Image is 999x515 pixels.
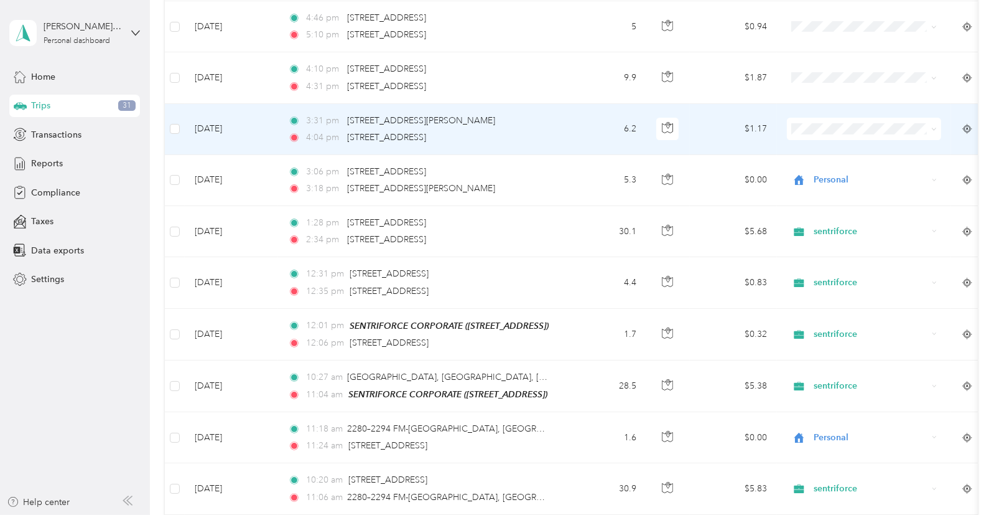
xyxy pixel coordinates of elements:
[31,244,84,257] span: Data exports
[185,1,278,52] td: [DATE]
[814,225,927,239] span: sentriforce
[347,183,495,194] span: [STREET_ADDRESS][PERSON_NAME]
[7,496,70,509] button: Help center
[814,276,927,290] span: sentriforce
[185,361,278,412] td: [DATE]
[690,412,777,463] td: $0.00
[185,309,278,361] td: [DATE]
[306,491,342,504] span: 11:06 am
[350,286,429,296] span: [STREET_ADDRESS]
[185,104,278,155] td: [DATE]
[185,463,278,514] td: [DATE]
[347,64,426,74] span: [STREET_ADDRESS]
[31,215,53,228] span: Taxes
[347,234,426,245] span: [STREET_ADDRESS]
[31,186,80,199] span: Compliance
[690,52,777,103] td: $1.87
[564,52,646,103] td: 9.9
[306,473,343,487] span: 10:20 am
[690,463,777,514] td: $5.83
[564,206,646,257] td: 30.1
[185,52,278,103] td: [DATE]
[306,131,342,144] span: 4:04 pm
[31,99,50,112] span: Trips
[347,12,426,23] span: [STREET_ADDRESS]
[306,422,342,436] span: 11:18 am
[350,338,429,348] span: [STREET_ADDRESS]
[306,371,342,384] span: 10:27 am
[347,29,426,40] span: [STREET_ADDRESS]
[306,319,344,333] span: 12:01 pm
[814,379,927,393] span: sentriforce
[350,321,549,331] span: SENTRIFORCE CORPORATE ([STREET_ADDRESS])
[347,115,495,126] span: [STREET_ADDRESS][PERSON_NAME]
[185,206,278,257] td: [DATE]
[814,328,927,341] span: sentriforce
[814,482,927,496] span: sentriforce
[690,1,777,52] td: $0.94
[564,1,646,52] td: 5
[44,37,110,45] div: Personal dashboard
[690,309,777,361] td: $0.32
[306,11,342,25] span: 4:46 pm
[185,257,278,308] td: [DATE]
[185,412,278,463] td: [DATE]
[31,157,63,170] span: Reports
[306,336,344,350] span: 12:06 pm
[347,372,626,382] span: [GEOGRAPHIC_DATA], [GEOGRAPHIC_DATA], [GEOGRAPHIC_DATA]
[347,132,426,143] span: [STREET_ADDRESS]
[347,217,426,228] span: [STREET_ADDRESS]
[348,440,427,451] span: [STREET_ADDRESS]
[306,439,343,453] span: 11:24 am
[348,475,427,485] span: [STREET_ADDRESS]
[690,257,777,308] td: $0.83
[564,309,646,361] td: 1.7
[814,431,927,445] span: Personal
[306,233,342,247] span: 2:34 pm
[306,80,342,93] span: 4:31 pm
[564,361,646,412] td: 28.5
[306,182,342,196] span: 3:18 pm
[690,155,777,206] td: $0.00
[929,445,999,515] iframe: Everlance-gr Chat Button Frame
[564,257,646,308] td: 4.4
[31,128,81,141] span: Transactions
[306,62,342,76] span: 4:10 pm
[118,100,136,111] span: 31
[306,165,342,179] span: 3:06 pm
[690,206,777,257] td: $5.68
[348,389,547,399] span: SENTRIFORCE CORPORATE ([STREET_ADDRESS])
[347,166,426,177] span: [STREET_ADDRESS]
[306,114,342,128] span: 3:31 pm
[690,361,777,412] td: $5.38
[347,492,592,503] span: 2280–2294 FM-[GEOGRAPHIC_DATA], [GEOGRAPHIC_DATA]
[814,173,927,187] span: Personal
[564,155,646,206] td: 5.3
[564,463,646,514] td: 30.9
[185,155,278,206] td: [DATE]
[306,285,344,298] span: 12:35 pm
[564,412,646,463] td: 1.6
[564,104,646,155] td: 6.2
[306,388,343,402] span: 11:04 am
[31,70,55,83] span: Home
[347,423,592,434] span: 2280–2294 FM-[GEOGRAPHIC_DATA], [GEOGRAPHIC_DATA]
[306,216,342,230] span: 1:28 pm
[44,20,121,33] div: [PERSON_NAME] [PERSON_NAME]
[350,268,429,279] span: [STREET_ADDRESS]
[690,104,777,155] td: $1.17
[31,273,64,286] span: Settings
[347,81,426,92] span: [STREET_ADDRESS]
[306,28,342,42] span: 5:10 pm
[306,267,344,281] span: 12:31 pm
